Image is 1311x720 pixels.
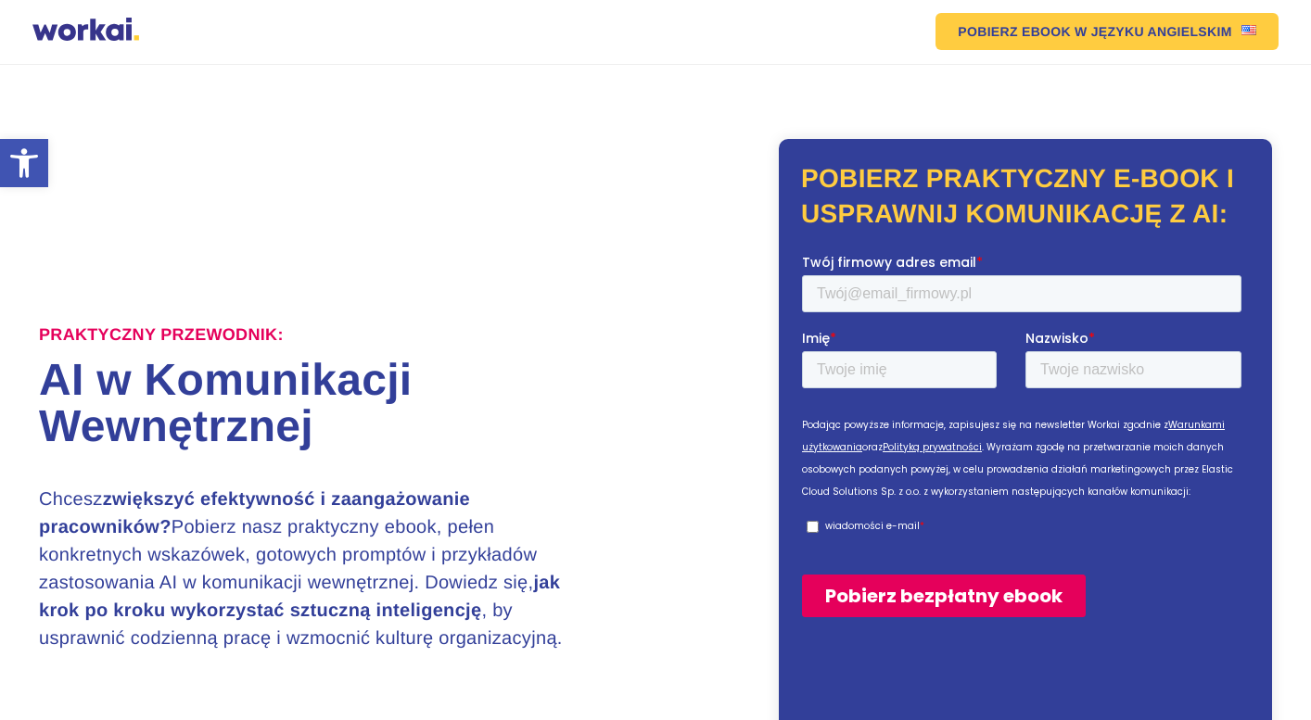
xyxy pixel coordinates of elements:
[39,486,594,652] h3: Chcesz Pobierz nasz praktyczny ebook, pełen konkretnych wskazówek, gotowych promptów i przykładów...
[958,25,1071,38] em: POBIERZ EBOOK
[39,489,470,537] strong: zwiększyć efektywność i zaangażowanie pracowników?
[936,13,1278,50] a: POBIERZ EBOOKW JĘZYKU ANGIELSKIMUS flag
[39,573,560,621] strong: jak krok po kroku wykorzystać sztuczną inteligencję
[39,358,655,450] h1: AI w Komunikacji Wewnętrznej
[1241,25,1256,35] img: US flag
[801,161,1250,232] h2: Pobierz praktyczny e-book i usprawnij komunikację z AI:
[39,325,284,346] label: Praktyczny przewodnik:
